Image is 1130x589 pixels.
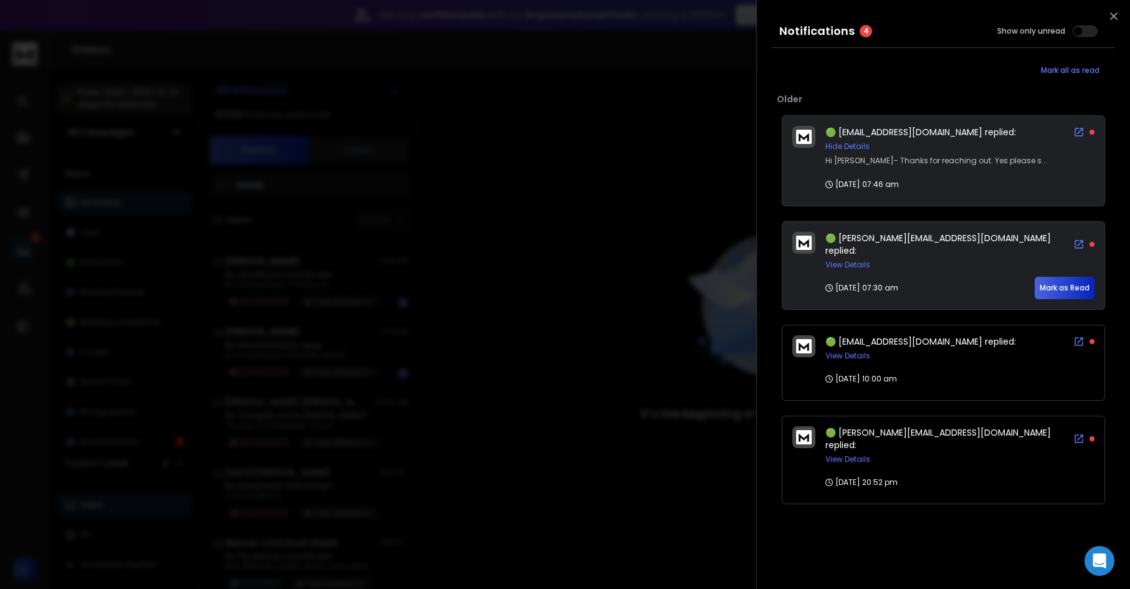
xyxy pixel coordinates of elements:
[825,426,1051,451] span: 🟢 [PERSON_NAME][EMAIL_ADDRESS][DOMAIN_NAME] replied:
[825,260,870,270] button: View Details
[1041,65,1099,75] span: Mark all as read
[825,374,897,384] p: [DATE] 10:00 am
[825,156,1047,166] div: Hi [PERSON_NAME]- Thanks for reaching out. Yes please s...
[825,232,1051,257] span: 🟢 [PERSON_NAME][EMAIL_ADDRESS][DOMAIN_NAME] replied:
[825,180,899,189] p: [DATE] 07:46 am
[825,351,870,361] button: View Details
[997,26,1065,36] label: Show only unread
[825,283,898,293] p: [DATE] 07:30 am
[825,454,870,464] button: View Details
[825,126,1016,138] span: 🟢 [EMAIL_ADDRESS][DOMAIN_NAME] replied:
[1035,277,1094,299] button: Mark as Read
[1085,546,1114,576] div: Open Intercom Messenger
[796,236,812,250] img: logo
[825,335,1016,348] span: 🟢 [EMAIL_ADDRESS][DOMAIN_NAME] replied:
[796,339,812,353] img: logo
[796,130,812,144] img: logo
[779,22,855,40] h3: Notifications
[796,430,812,444] img: logo
[825,477,898,487] p: [DATE] 20:52 pm
[777,93,1110,105] p: Older
[860,25,872,37] span: 4
[1025,58,1115,83] button: Mark all as read
[825,141,870,151] button: Hide Details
